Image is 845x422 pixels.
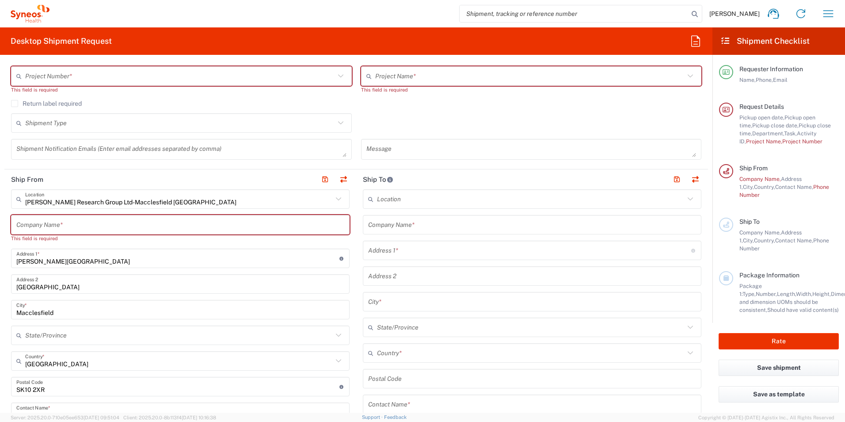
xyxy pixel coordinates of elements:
[777,291,796,297] span: Length,
[752,130,784,137] span: Department,
[182,415,216,420] span: [DATE] 10:16:38
[767,307,839,313] span: Should have valid content(s)
[362,414,384,420] a: Support
[11,415,119,420] span: Server: 2025.20.0-710e05ee653
[739,283,762,297] span: Package 1:
[752,122,799,129] span: Pickup close date,
[739,103,784,110] span: Request Details
[739,165,768,172] span: Ship From
[719,360,839,376] button: Save shipment
[756,291,777,297] span: Number,
[775,237,813,244] span: Contact Name,
[11,175,43,184] h2: Ship From
[739,77,756,83] span: Name,
[719,386,839,403] button: Save as template
[739,272,799,279] span: Package Information
[746,138,782,145] span: Project Name,
[739,176,781,182] span: Company Name,
[123,415,216,420] span: Client: 2025.20.0-8b113f4
[743,237,754,244] span: City,
[384,414,407,420] a: Feedback
[773,77,788,83] span: Email
[739,65,803,73] span: Requester Information
[363,175,393,184] h2: Ship To
[709,10,760,18] span: [PERSON_NAME]
[782,138,822,145] span: Project Number
[719,333,839,349] button: Rate
[11,36,112,46] h2: Desktop Shipment Request
[720,36,810,46] h2: Shipment Checklist
[796,291,812,297] span: Width,
[11,234,350,242] div: This field is required
[775,184,813,190] span: Contact Name,
[698,414,834,422] span: Copyright © [DATE]-[DATE] Agistix Inc., All Rights Reserved
[84,415,119,420] span: [DATE] 09:51:04
[739,229,781,236] span: Company Name,
[742,291,756,297] span: Type,
[784,130,797,137] span: Task,
[11,100,82,107] label: Return label required
[11,86,352,94] div: This field is required
[756,77,773,83] span: Phone,
[739,218,760,225] span: Ship To
[754,184,775,190] span: Country,
[361,86,702,94] div: This field is required
[754,237,775,244] span: Country,
[460,5,689,22] input: Shipment, tracking or reference number
[739,114,784,121] span: Pickup open date,
[743,184,754,190] span: City,
[812,291,831,297] span: Height,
